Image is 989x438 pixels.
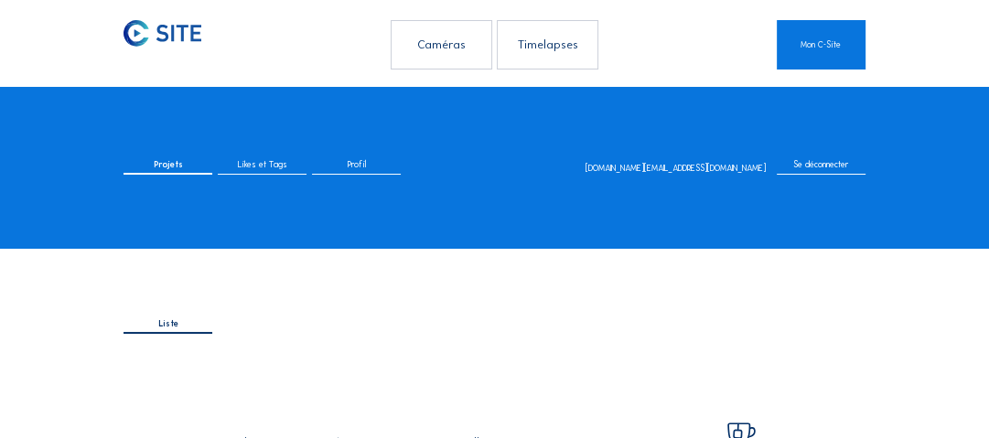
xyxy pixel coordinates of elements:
[124,20,212,69] a: C-SITE Logo
[391,20,491,69] div: Caméras
[777,20,865,69] a: Mon C-Site
[586,164,766,172] div: [DOMAIN_NAME][EMAIL_ADDRESS][DOMAIN_NAME]
[124,20,201,46] img: C-SITE Logo
[497,20,597,69] div: Timelapses
[238,160,287,168] span: Likes et Tags
[154,160,183,168] span: Projets
[348,160,366,168] span: Profil
[777,160,865,175] div: Se déconnecter
[158,319,178,327] span: Liste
